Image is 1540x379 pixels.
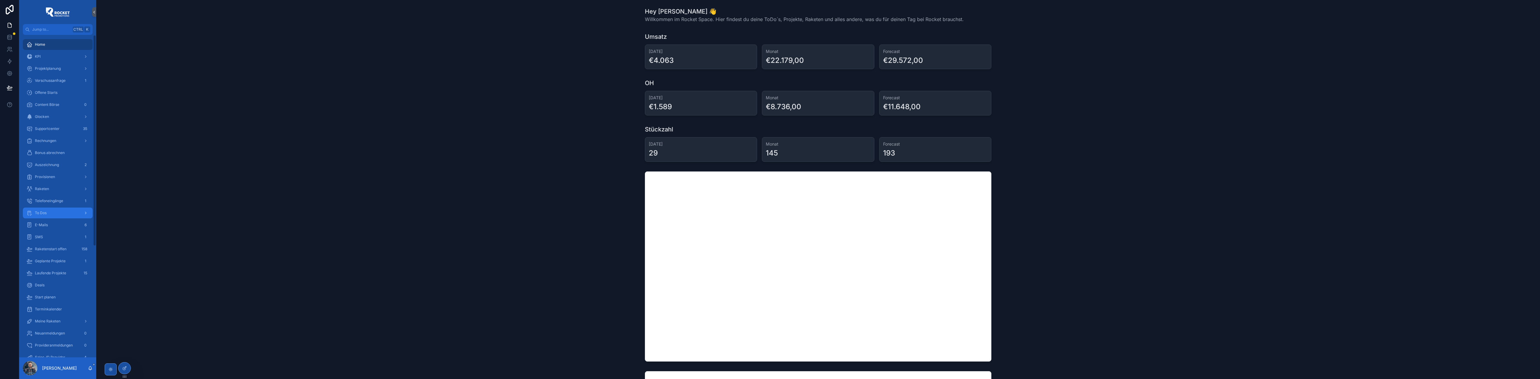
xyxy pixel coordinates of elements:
a: KPI [23,51,93,62]
h3: Monat [766,48,870,54]
div: 0 [82,101,89,108]
div: 1 [82,233,89,241]
a: Content Börse0 [23,99,93,110]
span: Projektplanung [35,66,61,71]
a: Raketenstart offen158 [23,244,93,254]
button: Jump to...CtrlK [23,24,93,35]
a: Deals [23,280,93,291]
img: App logo [46,7,70,17]
a: Projektplanung [23,63,93,74]
span: KPI [35,54,41,59]
a: Raketen [23,183,93,194]
a: Bonus abrechnen [23,147,93,158]
span: K [85,27,90,32]
h1: OH [645,79,654,87]
div: 29 [649,148,658,158]
h1: Umsatz [645,32,667,41]
span: Deals [35,283,45,288]
div: 6 [82,221,89,229]
span: Offene Starts [35,90,57,95]
span: Raketenstart offen [35,247,66,251]
h3: [DATE] [649,48,753,54]
span: Jump to... [32,27,70,32]
span: Meine Raketen [35,319,60,324]
div: 0 [82,342,89,349]
div: 1 [82,257,89,265]
a: Rechnungen [23,135,93,146]
span: Geplante Projekte [35,259,66,263]
div: 145 [766,148,778,158]
span: Provideranmeldungen [35,343,73,348]
span: Vorschussanfrage [35,78,66,83]
span: E-Mails [35,223,48,227]
a: Neuanmeldungen0 [23,328,93,339]
span: Content Börse [35,102,59,107]
div: scrollable content [19,35,96,357]
div: 193 [883,148,895,158]
a: Terminkalender [23,304,93,315]
a: Start planen [23,292,93,303]
h3: Forecast [883,95,987,101]
a: Laufende Projekte15 [23,268,93,279]
div: 35 [81,125,89,132]
span: Neuanmeldungen [35,331,65,336]
h3: Forecast [883,141,987,147]
a: Meine Raketen [23,316,93,327]
h3: Monat [766,141,870,147]
span: Rechnungen [35,138,56,143]
span: Telefoneingänge [35,199,63,203]
div: 1 [82,77,89,84]
h1: Hey [PERSON_NAME] 👋 [645,7,964,16]
a: Glocken [23,111,93,122]
div: €4.063 [649,56,674,65]
a: Offene Starts [23,87,93,98]
p: [PERSON_NAME] [42,365,77,371]
span: Home [35,42,45,47]
a: Provisionen [23,171,93,182]
span: Terminkalender [35,307,62,312]
h3: [DATE] [649,95,753,101]
div: 0 [82,330,89,337]
div: €11.648,00 [883,102,921,112]
a: Sales-ID Provider4 [23,352,93,363]
div: €8.736,00 [766,102,801,112]
div: 4 [82,354,89,361]
a: Provideranmeldungen0 [23,340,93,351]
a: E-Mails6 [23,220,93,230]
div: €22.179,00 [766,56,804,65]
div: €29.572,00 [883,56,923,65]
span: To Dos [35,211,47,215]
span: Bonus abrechnen [35,150,65,155]
a: To Dos [23,208,93,218]
a: Geplante Projekte1 [23,256,93,267]
span: Supportcenter [35,126,60,131]
div: 2 [82,161,89,168]
span: Glocken [35,114,49,119]
div: 158 [80,245,89,253]
span: Laufende Projekte [35,271,66,276]
div: €1.589 [649,102,672,112]
span: Raketen [35,186,49,191]
a: Vorschussanfrage1 [23,75,93,86]
a: Supportcenter35 [23,123,93,134]
span: Provisionen [35,174,55,179]
a: SMS1 [23,232,93,242]
h3: Monat [766,95,870,101]
a: Home [23,39,93,50]
a: Auszeichnung2 [23,159,93,170]
h3: [DATE] [649,141,753,147]
span: Ctrl [73,26,84,32]
div: 1 [82,197,89,205]
span: Sales-ID Provider [35,355,65,360]
span: Willkommen im Rocket Space. Hier findest du deine ToDo´s, Projekte, Raketen und alles andere, was... [645,16,964,23]
span: SMS [35,235,43,239]
span: Auszeichnung [35,162,59,167]
a: Telefoneingänge1 [23,196,93,206]
div: 15 [82,270,89,277]
span: Start planen [35,295,56,300]
h3: Forecast [883,48,987,54]
h1: Stückzahl [645,125,673,134]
